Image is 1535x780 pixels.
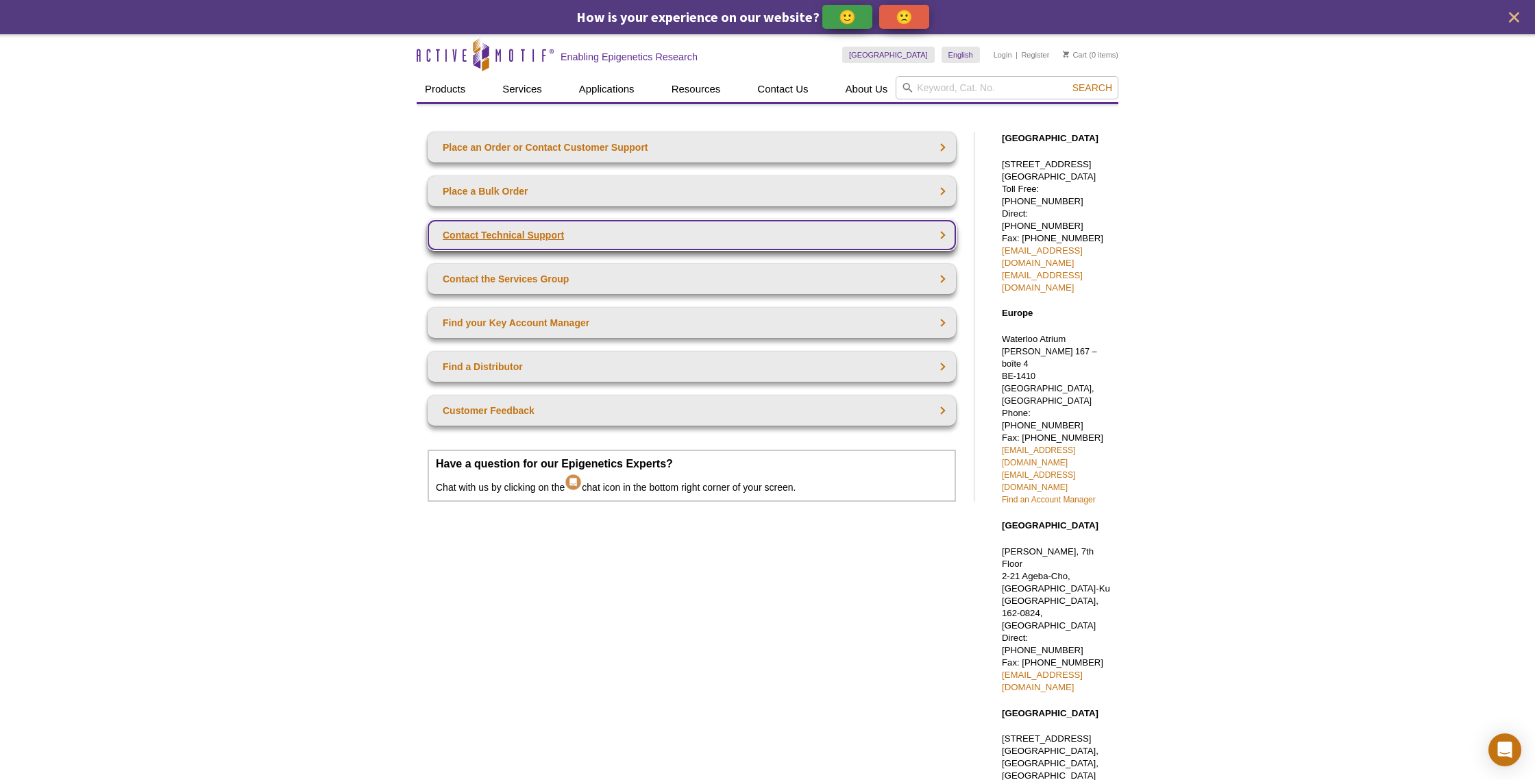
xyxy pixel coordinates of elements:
[565,470,582,491] img: Intercom Chat
[1002,347,1097,406] span: [PERSON_NAME] 167 – boîte 4 BE-1410 [GEOGRAPHIC_DATA], [GEOGRAPHIC_DATA]
[494,76,550,102] a: Services
[994,50,1012,60] a: Login
[1002,270,1083,293] a: [EMAIL_ADDRESS][DOMAIN_NAME]
[1002,333,1112,506] p: Waterloo Atrium Phone: [PHONE_NUMBER] Fax: [PHONE_NUMBER]
[1002,708,1098,718] strong: [GEOGRAPHIC_DATA]
[428,264,956,294] a: Contact the Services Group
[1063,51,1069,58] img: Your Cart
[837,76,896,102] a: About Us
[1063,50,1087,60] a: Cart
[896,76,1118,99] input: Keyword, Cat. No.
[417,76,474,102] a: Products
[428,220,956,250] a: Contact Technical Support
[1002,446,1075,467] a: [EMAIL_ADDRESS][DOMAIN_NAME]
[561,51,698,63] h2: Enabling Epigenetics Research
[1068,82,1116,94] button: Search
[428,176,956,206] a: Place a Bulk Order
[428,352,956,382] a: Find a Distributor
[663,76,729,102] a: Resources
[749,76,816,102] a: Contact Us
[428,308,956,338] a: Find your Key Account Manager
[1002,158,1112,294] p: [STREET_ADDRESS] [GEOGRAPHIC_DATA] Toll Free: [PHONE_NUMBER] Direct: [PHONE_NUMBER] Fax: [PHONE_N...
[842,47,935,63] a: [GEOGRAPHIC_DATA]
[1002,133,1098,143] strong: [GEOGRAPHIC_DATA]
[428,132,956,162] a: Place an Order or Contact Customer Support
[1002,495,1096,504] a: Find an Account Manager
[576,8,820,25] span: How is your experience on our website?
[1063,47,1118,63] li: (0 items)
[1002,245,1083,268] a: [EMAIL_ADDRESS][DOMAIN_NAME]
[1002,520,1098,531] strong: [GEOGRAPHIC_DATA]
[436,458,673,470] strong: Have a question for our Epigenetics Experts?
[942,47,980,63] a: English
[1021,50,1049,60] a: Register
[1072,82,1112,93] span: Search
[1002,470,1075,492] a: [EMAIL_ADDRESS][DOMAIN_NAME]
[428,395,956,426] a: Customer Feedback
[1002,308,1033,318] strong: Europe
[1016,47,1018,63] li: |
[436,458,948,493] p: Chat with us by clicking on the chat icon in the bottom right corner of your screen.
[839,8,856,25] p: 🙂
[1002,670,1083,692] a: [EMAIL_ADDRESS][DOMAIN_NAME]
[1506,9,1523,26] button: close
[896,8,913,25] p: 🙁
[1488,733,1521,766] div: Open Intercom Messenger
[1002,546,1112,694] p: [PERSON_NAME], 7th Floor 2-21 Ageba-Cho, [GEOGRAPHIC_DATA]-Ku [GEOGRAPHIC_DATA], 162-0824, [GEOGR...
[571,76,643,102] a: Applications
